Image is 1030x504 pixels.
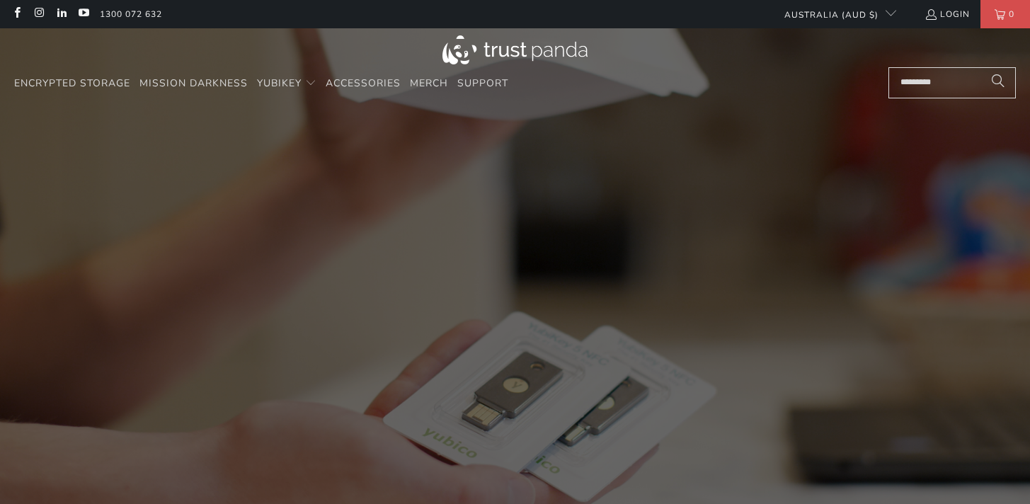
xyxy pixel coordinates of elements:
[77,8,89,20] a: Trust Panda Australia on YouTube
[410,76,448,90] span: Merch
[14,67,508,101] nav: Translation missing: en.navigation.header.main_nav
[326,76,401,90] span: Accessories
[139,76,248,90] span: Mission Darkness
[410,67,448,101] a: Merch
[925,6,970,22] a: Login
[33,8,45,20] a: Trust Panda Australia on Instagram
[257,67,316,101] summary: YubiKey
[139,67,248,101] a: Mission Darkness
[14,67,130,101] a: Encrypted Storage
[257,76,302,90] span: YubiKey
[326,67,401,101] a: Accessories
[442,35,588,64] img: Trust Panda Australia
[980,67,1016,98] button: Search
[457,67,508,101] a: Support
[11,8,23,20] a: Trust Panda Australia on Facebook
[457,76,508,90] span: Support
[14,76,130,90] span: Encrypted Storage
[55,8,67,20] a: Trust Panda Australia on LinkedIn
[888,67,1016,98] input: Search...
[100,6,162,22] a: 1300 072 632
